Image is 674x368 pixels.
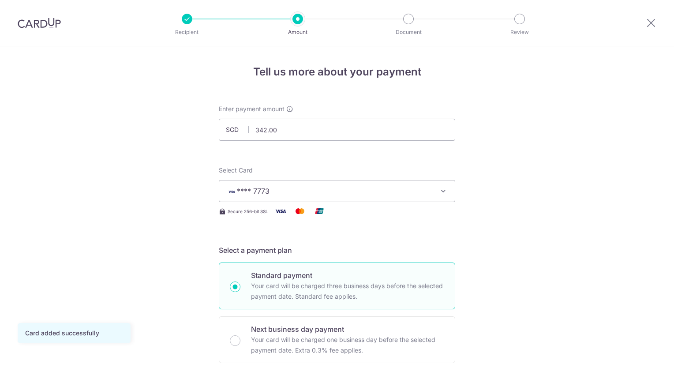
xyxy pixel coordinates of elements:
p: Amount [265,28,330,37]
input: 0.00 [219,119,455,141]
img: VISA [226,188,237,195]
p: Next business day payment [251,324,444,334]
span: Secure 256-bit SSL [228,208,268,215]
img: Union Pay [311,206,328,217]
p: Review [487,28,552,37]
p: Your card will be charged three business days before the selected payment date. Standard fee appl... [251,281,444,302]
p: Recipient [154,28,220,37]
h5: Select a payment plan [219,245,455,255]
div: Card added successfully [25,329,123,338]
span: translation missing: en.payables.payment_networks.credit_card.summary.labels.select_card [219,166,253,174]
span: SGD [226,125,249,134]
p: Document [376,28,441,37]
span: Enter payment amount [219,105,285,113]
h4: Tell us more about your payment [219,64,455,80]
p: Standard payment [251,270,444,281]
img: CardUp [18,18,61,28]
img: Visa [272,206,289,217]
img: Mastercard [291,206,309,217]
p: Your card will be charged one business day before the selected payment date. Extra 0.3% fee applies. [251,334,444,356]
